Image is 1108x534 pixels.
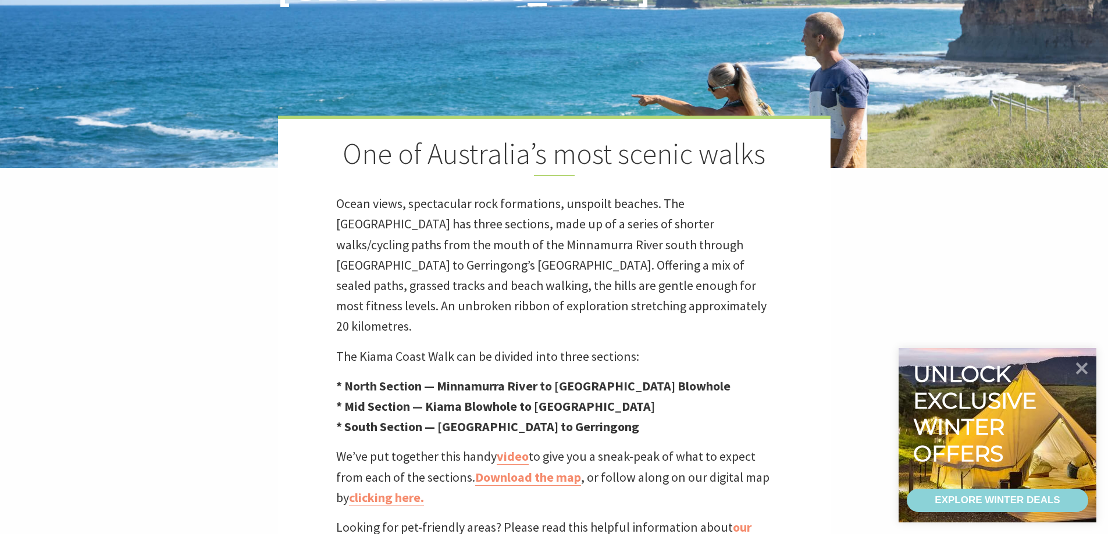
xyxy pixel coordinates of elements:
[336,193,772,336] p: Ocean views, spectacular rock formations, unspoilt beaches. The [GEOGRAPHIC_DATA] has three secti...
[336,378,731,394] strong: * North Section — Minnamurra River to [GEOGRAPHIC_DATA] Blowhole
[349,489,424,506] a: clicking here.
[336,418,639,435] strong: * South Section — [GEOGRAPHIC_DATA] to Gerringong
[336,346,772,367] p: The Kiama Coast Walk can be divided into three sections:
[497,448,529,465] a: video
[336,398,655,414] strong: * Mid Section — Kiama Blowhole to [GEOGRAPHIC_DATA]
[336,446,772,508] p: We’ve put together this handy to give you a sneak-peak of what to expect from each of the section...
[935,489,1060,512] div: EXPLORE WINTER DEALS
[336,137,772,176] h2: One of Australia’s most scenic walks
[913,361,1042,467] div: Unlock exclusive winter offers
[907,489,1088,512] a: EXPLORE WINTER DEALS
[475,469,581,486] a: Download the map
